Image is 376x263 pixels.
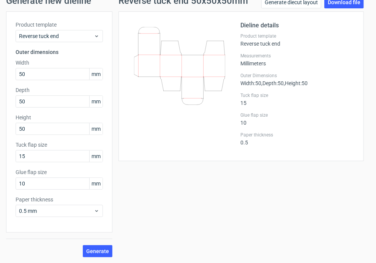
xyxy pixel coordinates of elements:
label: Width [16,59,103,67]
label: Height [16,114,103,121]
button: Generate [83,245,112,257]
span: Reverse tuck end [19,32,94,40]
label: Tuck flap size [240,92,354,98]
span: mm [89,123,103,135]
h2: Dieline details [240,21,354,30]
label: Tuck flap size [16,141,103,149]
label: Depth [16,86,103,94]
label: Product template [240,33,354,39]
span: Width : 50 [240,80,261,86]
label: Paper thickness [16,196,103,203]
div: Millimeters [240,53,354,67]
span: 0.5 mm [19,207,94,215]
span: , Height : 50 [284,80,308,86]
span: mm [89,151,103,162]
label: Outer Dimensions [240,73,354,79]
label: Measurements [240,53,354,59]
label: Glue flap size [16,168,103,176]
div: 15 [240,92,354,106]
span: Generate [86,249,109,254]
label: Product template [16,21,103,29]
div: Reverse tuck end [240,33,354,47]
span: mm [89,178,103,189]
div: 0.5 [240,132,354,146]
label: Glue flap size [240,112,354,118]
div: 10 [240,112,354,126]
span: mm [89,68,103,80]
span: mm [89,96,103,107]
label: Paper thickness [240,132,354,138]
span: , Depth : 50 [261,80,284,86]
h3: Outer dimensions [16,48,103,56]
